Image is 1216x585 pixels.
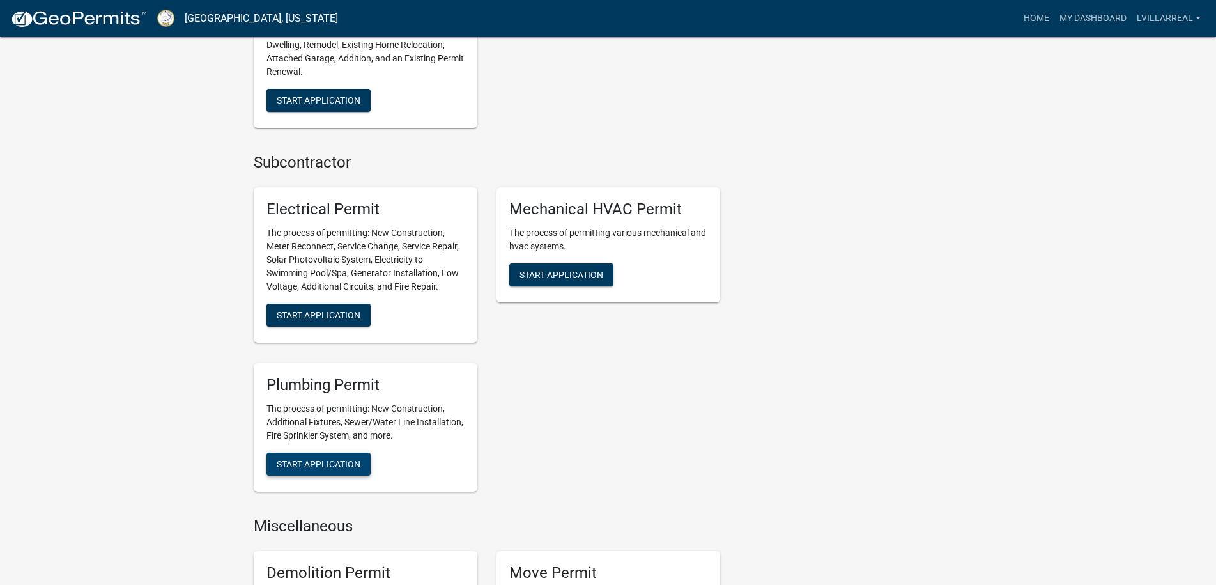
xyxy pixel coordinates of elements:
h5: Electrical Permit [266,200,465,219]
h5: Move Permit [509,564,707,582]
span: Start Application [519,270,603,280]
button: Start Application [509,263,613,286]
button: Start Application [266,89,371,112]
a: lvillarreal [1132,6,1206,31]
img: Putnam County, Georgia [157,10,174,27]
h5: Mechanical HVAC Permit [509,200,707,219]
p: The process of permitting: New Construction, Additional Fixtures, Sewer/Water Line Installation, ... [266,402,465,442]
h4: Miscellaneous [254,517,720,536]
span: Start Application [277,95,360,105]
a: Home [1019,6,1054,31]
h5: Plumbing Permit [266,376,465,394]
h4: Subcontractor [254,153,720,172]
a: [GEOGRAPHIC_DATA], [US_STATE] [185,8,338,29]
p: The process of permitting: a Single Family Dwelling, Remodel, Existing Home Relocation, Attached ... [266,25,465,79]
p: The process of permitting: New Construction, Meter Reconnect, Service Change, Service Repair, Sol... [266,226,465,293]
button: Start Application [266,304,371,327]
p: The process of permitting various mechanical and hvac systems. [509,226,707,253]
h5: Demolition Permit [266,564,465,582]
span: Start Application [277,310,360,320]
span: Start Application [277,458,360,469]
a: My Dashboard [1054,6,1132,31]
button: Start Application [266,453,371,476]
